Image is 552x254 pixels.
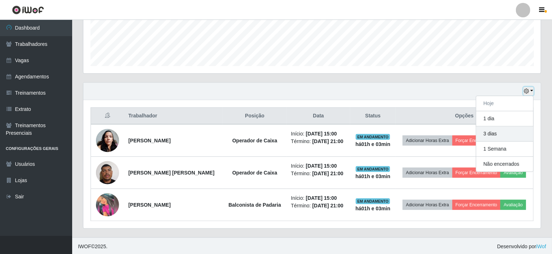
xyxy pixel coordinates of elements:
[228,202,281,208] strong: Balconista de Padaria
[96,125,119,156] img: 1714848493564.jpeg
[396,108,534,125] th: Opções
[306,163,337,169] time: [DATE] 15:00
[128,138,171,143] strong: [PERSON_NAME]
[291,194,346,202] li: Início:
[232,170,277,176] strong: Operador de Caixa
[355,173,390,179] strong: há 01 h e 03 min
[291,130,346,138] li: Início:
[291,162,346,170] li: Início:
[476,111,533,126] button: 1 dia
[96,193,119,216] img: 1715215500875.jpeg
[312,171,343,176] time: [DATE] 21:00
[476,157,533,172] button: Não encerrados
[287,108,350,125] th: Data
[312,203,343,208] time: [DATE] 21:00
[78,244,91,249] span: IWOF
[476,142,533,157] button: 1 Semana
[356,134,390,140] span: EM ANDAMENTO
[403,135,452,146] button: Adicionar Horas Extra
[476,126,533,142] button: 3 dias
[291,170,346,177] li: Término:
[12,5,44,14] img: CoreUI Logo
[355,141,390,147] strong: há 01 h e 03 min
[403,168,452,178] button: Adicionar Horas Extra
[223,108,287,125] th: Posição
[96,157,119,188] img: 1744328731304.jpeg
[356,166,390,172] span: EM ANDAMENTO
[78,243,108,250] span: © 2025 .
[291,202,346,210] li: Término:
[476,96,533,111] button: Hoje
[356,198,390,204] span: EM ANDAMENTO
[536,244,546,249] a: iWof
[500,168,526,178] button: Avaliação
[497,243,546,250] span: Desenvolvido por
[128,170,215,176] strong: [PERSON_NAME] [PERSON_NAME]
[403,200,452,210] button: Adicionar Horas Extra
[452,135,501,146] button: Forçar Encerramento
[306,195,337,201] time: [DATE] 15:00
[452,200,501,210] button: Forçar Encerramento
[128,202,171,208] strong: [PERSON_NAME]
[232,138,277,143] strong: Operador de Caixa
[350,108,396,125] th: Status
[312,138,343,144] time: [DATE] 21:00
[355,206,390,211] strong: há 01 h e 03 min
[500,200,526,210] button: Avaliação
[452,168,501,178] button: Forçar Encerramento
[291,138,346,145] li: Término:
[306,131,337,137] time: [DATE] 15:00
[124,108,223,125] th: Trabalhador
